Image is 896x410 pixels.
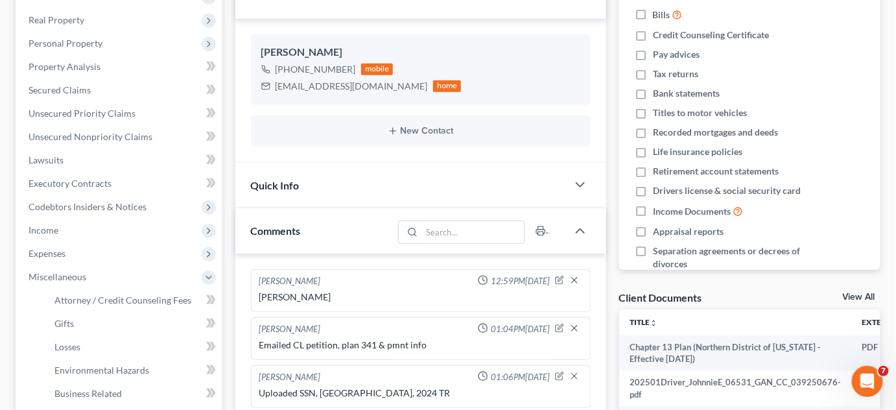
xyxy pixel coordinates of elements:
[653,87,720,100] span: Bank statements
[29,14,84,25] span: Real Property
[653,8,670,21] span: Bills
[259,339,582,352] div: Emailed CL petition, plan 341 & pmnt info
[29,271,86,282] span: Miscellaneous
[261,45,580,60] div: [PERSON_NAME]
[276,80,428,93] div: [EMAIL_ADDRESS][DOMAIN_NAME]
[251,179,300,191] span: Quick Info
[54,365,149,376] span: Environmental Hazards
[259,387,582,400] div: Uploaded SSN, [GEOGRAPHIC_DATA], 2024 TR
[29,131,152,142] span: Unsecured Nonpriority Claims
[29,201,147,212] span: Codebtors Insiders & Notices
[29,61,100,72] span: Property Analysis
[18,55,222,78] a: Property Analysis
[18,149,222,172] a: Lawsuits
[361,64,394,75] div: mobile
[44,359,222,382] a: Environmental Hazards
[44,312,222,335] a: Gifts
[491,275,550,287] span: 12:59PM[DATE]
[261,126,580,136] button: New Contact
[44,289,222,312] a: Attorney / Credit Counseling Fees
[259,323,321,336] div: [PERSON_NAME]
[852,366,883,397] iframe: Intercom live chat
[653,225,724,238] span: Appraisal reports
[29,84,91,95] span: Secured Claims
[653,245,804,271] span: Separation agreements or decrees of divorces
[18,78,222,102] a: Secured Claims
[653,67,698,80] span: Tax returns
[259,275,321,288] div: [PERSON_NAME]
[619,291,702,304] div: Client Documents
[630,317,657,327] a: Titleunfold_more
[843,293,875,302] a: View All
[29,38,102,49] span: Personal Property
[653,106,747,119] span: Titles to motor vehicles
[29,178,112,189] span: Executory Contracts
[18,172,222,195] a: Executory Contracts
[878,366,889,376] span: 7
[653,145,742,158] span: Life insurance policies
[44,382,222,405] a: Business Related
[653,126,778,139] span: Recorded mortgages and deeds
[653,48,700,61] span: Pay advices
[54,388,122,399] span: Business Related
[29,248,65,259] span: Expenses
[433,80,462,92] div: home
[29,224,58,235] span: Income
[18,102,222,125] a: Unsecured Priority Claims
[18,125,222,149] a: Unsecured Nonpriority Claims
[44,335,222,359] a: Losses
[259,371,321,384] div: [PERSON_NAME]
[421,221,525,243] input: Search...
[29,108,136,119] span: Unsecured Priority Claims
[54,341,80,352] span: Losses
[251,224,301,237] span: Comments
[259,291,582,304] div: [PERSON_NAME]
[54,318,74,329] span: Gifts
[54,295,191,306] span: Attorney / Credit Counseling Fees
[653,205,731,218] span: Income Documents
[491,371,550,383] span: 01:06PM[DATE]
[619,370,851,406] td: 202501Driver_JohnnieE_06531_GAN_CC_039250676-pdf
[653,165,779,178] span: Retirement account statements
[653,29,769,42] span: Credit Counseling Certificate
[653,184,801,197] span: Drivers license & social security card
[619,335,851,371] td: Chapter 13 Plan (Northern District of [US_STATE] - Effective [DATE])
[491,323,550,335] span: 01:04PM[DATE]
[276,63,356,76] div: [PHONE_NUMBER]
[29,154,64,165] span: Lawsuits
[650,319,657,327] i: unfold_more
